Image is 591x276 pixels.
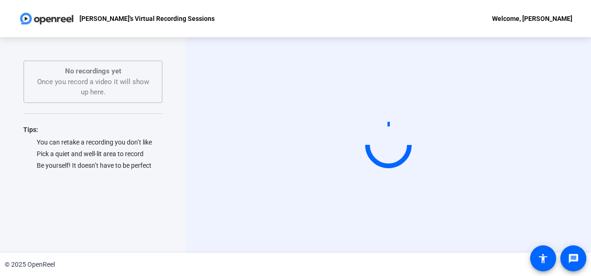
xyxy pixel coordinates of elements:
[79,13,215,24] p: [PERSON_NAME]'s Virtual Recording Sessions
[492,13,572,24] div: Welcome, [PERSON_NAME]
[33,66,152,98] div: Once you record a video it will show up here.
[19,9,75,28] img: OpenReel logo
[538,253,549,264] mat-icon: accessibility
[23,124,163,135] div: Tips:
[23,161,163,170] div: Be yourself! It doesn’t have to be perfect
[23,138,163,147] div: You can retake a recording you don’t like
[5,260,55,269] div: © 2025 OpenReel
[568,253,579,264] mat-icon: message
[23,149,163,158] div: Pick a quiet and well-lit area to record
[33,66,152,77] p: No recordings yet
